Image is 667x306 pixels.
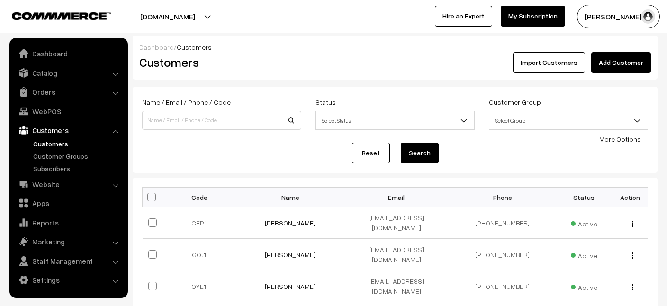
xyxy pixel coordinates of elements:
td: [PHONE_NUMBER] [450,239,556,270]
span: Active [571,280,597,292]
img: Menu [632,221,633,227]
th: Action [613,188,648,207]
th: Code [166,188,237,207]
a: Staff Management [12,252,125,270]
input: Name / Email / Phone / Code [142,111,301,130]
a: [PERSON_NAME] [265,282,315,290]
td: [PHONE_NUMBER] [450,207,556,239]
div: / [139,42,651,52]
button: Search [401,143,439,163]
button: [DOMAIN_NAME] [107,5,228,28]
span: Select Group [489,111,648,130]
td: GOJ1 [166,239,237,270]
a: More Options [599,135,641,143]
label: Status [315,97,336,107]
th: Name [237,188,343,207]
a: Reports [12,214,125,231]
th: Phone [450,188,556,207]
span: Select Status [316,112,474,129]
a: Reset [352,143,390,163]
a: Customer Groups [31,151,125,161]
a: WebPOS [12,103,125,120]
button: [PERSON_NAME] S… [577,5,660,28]
td: CEP1 [166,207,237,239]
img: COMMMERCE [12,12,111,19]
img: Menu [632,284,633,290]
a: Subscribers [31,163,125,173]
a: My Subscription [501,6,565,27]
td: [PHONE_NUMBER] [450,270,556,302]
label: Customer Group [489,97,541,107]
a: Customers [31,139,125,149]
td: [EMAIL_ADDRESS][DOMAIN_NAME] [343,270,450,302]
a: Catalog [12,64,125,81]
a: Import Customers [513,52,585,73]
a: Settings [12,271,125,288]
a: COMMMERCE [12,9,95,21]
a: Orders [12,83,125,100]
span: Active [571,216,597,229]
span: Active [571,248,597,261]
a: [PERSON_NAME] [265,219,315,227]
td: [EMAIL_ADDRESS][DOMAIN_NAME] [343,239,450,270]
span: Select Status [315,111,475,130]
td: [EMAIL_ADDRESS][DOMAIN_NAME] [343,207,450,239]
th: Email [343,188,450,207]
a: Dashboard [139,43,174,51]
span: Select Group [489,112,648,129]
a: Website [12,176,125,193]
a: Add Customer [591,52,651,73]
span: Customers [177,43,212,51]
a: Customers [12,122,125,139]
a: [PERSON_NAME] [265,251,315,259]
td: OYE1 [166,270,237,302]
a: Dashboard [12,45,125,62]
a: Marketing [12,233,125,250]
th: Status [556,188,613,207]
img: user [641,9,655,24]
img: Menu [632,252,633,259]
h2: Customers [139,55,388,70]
label: Name / Email / Phone / Code [142,97,231,107]
a: Hire an Expert [435,6,492,27]
a: Apps [12,195,125,212]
